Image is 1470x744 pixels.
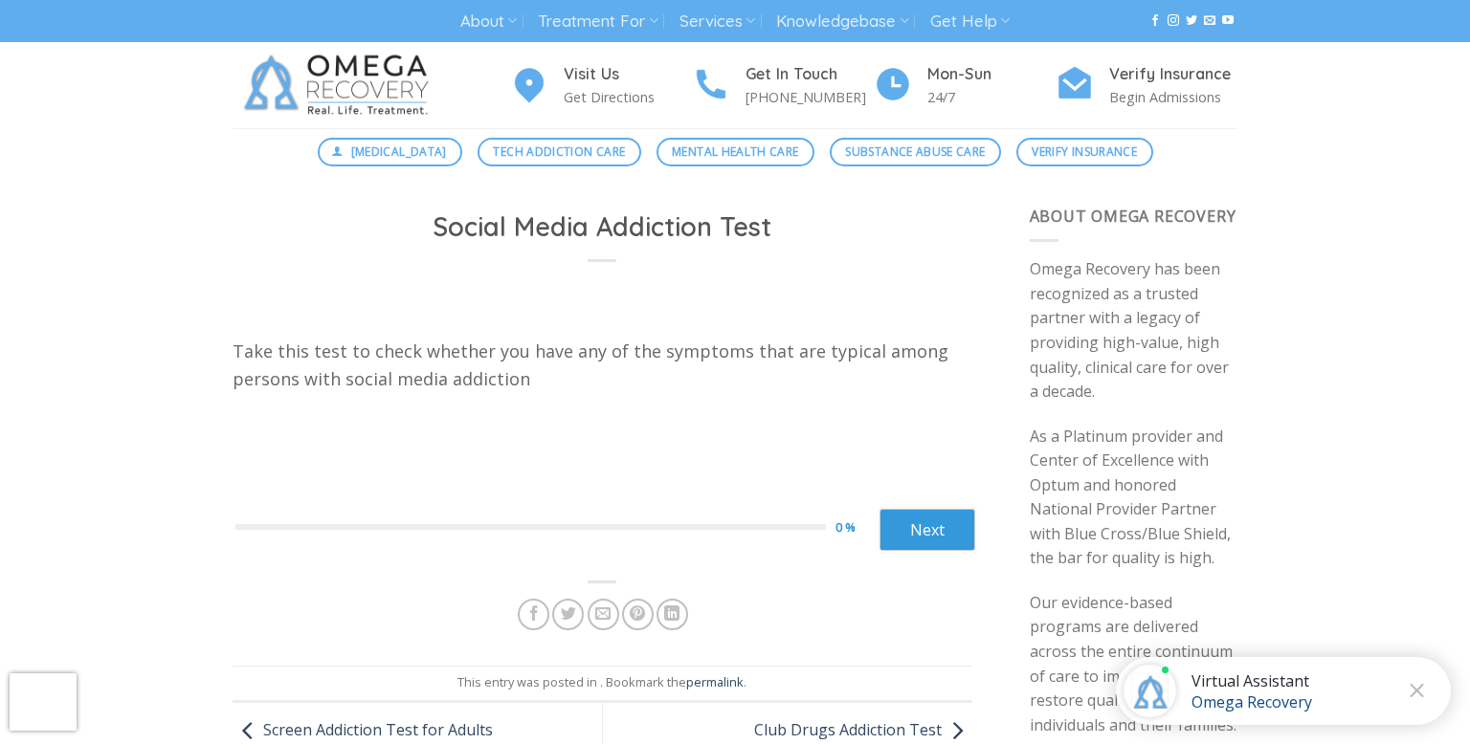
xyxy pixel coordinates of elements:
p: Take this test to check whether you have any of the symptoms that are typical among persons with ... [233,338,972,393]
h1: Social Media Addiction Test [256,210,949,244]
a: Tech Addiction Care [478,138,641,166]
p: [PHONE_NUMBER] [746,86,874,108]
h4: Get In Touch [746,62,874,87]
h4: Mon-Sun [927,62,1056,87]
a: Club Drugs Addiction Test [754,719,972,740]
a: Email to a Friend [588,599,619,630]
a: Follow on Instagram [1168,14,1179,28]
a: Pin on Pinterest [622,599,654,630]
span: Verify Insurance [1032,142,1137,161]
a: About [460,4,517,39]
span: Mental Health Care [672,142,798,161]
a: Substance Abuse Care [830,138,1001,166]
a: Share on Twitter [552,599,584,630]
a: Verify Insurance [1016,138,1153,166]
a: Treatment For [538,4,657,39]
a: Follow on Twitter [1186,14,1197,28]
a: Next [880,509,975,551]
span: Tech Addiction Care [493,142,625,161]
a: [MEDICAL_DATA] [318,138,463,166]
p: Omega Recovery has been recognized as a trusted partner with a legacy of providing high-value, hi... [1030,257,1238,405]
a: Services [679,4,755,39]
a: Follow on YouTube [1222,14,1234,28]
div: 0 % [835,517,880,537]
p: Get Directions [564,86,692,108]
a: Knowledgebase [776,4,908,39]
a: Send us an email [1204,14,1215,28]
a: Verify Insurance Begin Admissions [1056,62,1237,109]
a: Screen Addiction Test for Adults [233,719,493,740]
a: Follow on Facebook [1149,14,1161,28]
span: [MEDICAL_DATA] [351,142,447,161]
h4: Visit Us [564,62,692,87]
p: 24/7 [927,86,1056,108]
footer: This entry was posted in . Bookmark the . [233,666,972,702]
span: Substance Abuse Care [845,142,985,161]
p: As a Platinum provider and Center of Excellence with Optum and honored National Provider Partner ... [1030,425,1238,572]
p: Our evidence-based programs are delivered across the entire continuum of care to improve and rest... [1030,591,1238,738]
a: permalink [686,673,744,690]
a: Get Help [930,4,1010,39]
a: Share on LinkedIn [657,599,688,630]
img: Omega Recovery [233,42,448,128]
a: Get In Touch [PHONE_NUMBER] [692,62,874,109]
p: Begin Admissions [1109,86,1237,108]
span: About Omega Recovery [1030,206,1236,227]
h4: Verify Insurance [1109,62,1237,87]
iframe: reCAPTCHA [10,673,77,731]
a: Share on Facebook [518,599,549,630]
a: Visit Us Get Directions [510,62,692,109]
a: Mental Health Care [657,138,814,166]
